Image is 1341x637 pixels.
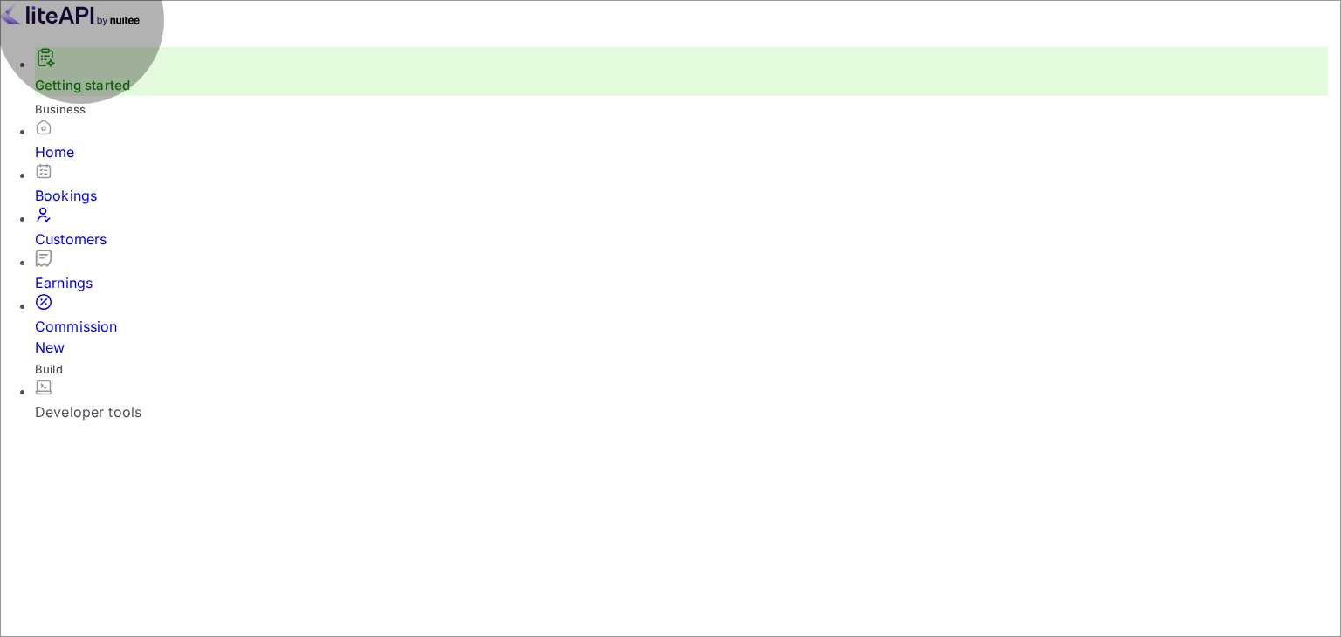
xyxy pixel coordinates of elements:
[35,77,130,93] a: Getting started
[35,316,1328,358] div: Commission
[35,362,63,376] span: Build
[35,102,86,116] span: Business
[35,229,1328,250] div: Customers
[35,272,1328,293] div: Earnings
[35,141,1328,162] div: Home
[35,185,1328,206] div: Bookings
[35,337,1328,358] div: New
[35,401,1328,422] div: Developer tools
